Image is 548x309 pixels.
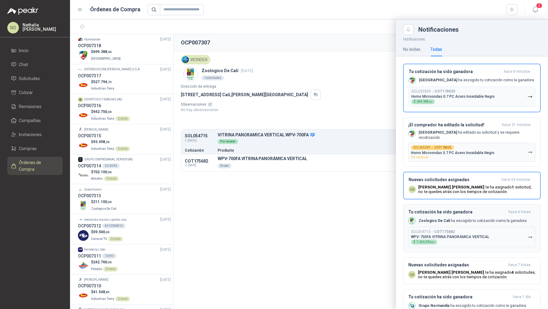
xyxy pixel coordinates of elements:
p: WPV-700FA VITRINA PANORÁMICA VERTICAL [411,235,489,239]
p: Horno Microondas 0.7 PC Acero Inoxidable Negro [411,151,494,155]
a: Remisiones [7,101,63,112]
span: ,00 [431,241,435,244]
img: Company Logo [409,217,415,224]
span: hace 1 día [513,294,531,300]
button: Nuevas solicitudes asignadashace 53 minutos LM[PERSON_NAME] [PERSON_NAME] te ha asignado1 solicit... [403,172,541,199]
img: Logo peakr [7,7,38,15]
p: SOL054715 → [411,230,455,234]
b: COT178035 [434,89,455,93]
img: Company Logo [409,302,415,309]
p: ha escogido tu cotización como la ganadora [419,218,527,223]
button: Close [403,24,413,35]
b: [GEOGRAPHIC_DATA] [419,130,457,135]
a: Cotizar [7,87,63,98]
span: ,00 [429,100,432,103]
button: Tu cotización ha sido ganadorahace 6 horas Company LogoZoologico De Cali ha escogido tu cotizació... [403,204,541,252]
h3: Nuevas solicitudes asignadas [408,262,506,268]
p: ha editado su solicitud y se requiere recotización. [419,130,536,140]
span: Compañías [19,117,41,124]
b: 4 [511,270,514,275]
button: SOL054715→COT175682WPV-700FA VITRINA PANORÁMICA VERTICAL$7.656.596,00 [408,227,536,247]
div: No leídas [403,46,420,53]
h3: Tu cotización ha sido ganadora [409,69,501,74]
button: Nuevas solicitudes asignadashace 7 horas LM[PERSON_NAME] [PERSON_NAME] te ha asignado4 solicitude... [403,257,541,284]
a: Chat [7,59,63,70]
span: Inicio [19,47,29,54]
h3: Tu cotización ha sido ganadora [408,209,506,215]
p: ha escogido tu cotización como la ganadora [419,78,534,83]
a: Solicitudes [7,73,63,84]
b: [PERSON_NAME] [PERSON_NAME] [418,270,484,275]
span: Chat [19,61,28,68]
div: Todas [430,46,442,53]
span: 2 [536,3,543,9]
div: NO [7,22,19,33]
span: Cotizar [19,89,33,96]
p: Horno Microondas 0.7 PC Acero Inoxidable Negro [411,94,495,99]
p: te ha asignado solicitudes , no te quedes atrás con los tiempos de cotización. [418,270,536,279]
a: Inicio [7,45,63,56]
p: SOL055599 → [411,89,455,94]
b: COT178035 [434,146,451,149]
span: hace 6 horas [508,209,531,215]
span: hace 31 minutos [502,122,531,128]
b: [GEOGRAPHIC_DATA] [419,78,457,82]
div: LM [409,186,416,193]
span: 7.656.596 [416,241,435,244]
button: 2 [530,4,541,15]
a: Compras [7,143,63,154]
button: SOL055599→COT178035Horno Microondas 0.7 PC Acero Inoxidable NegroPor recotizar [408,142,536,162]
h1: Órdenes de Compra [90,5,140,14]
p: ha escogido tu cotización como la ganadora [419,303,526,308]
p: Notificaciones [396,35,548,42]
h3: Nuevas solicitudes asignadas [409,177,499,182]
button: Tu cotización ha sido ganadorahace 8 minutos Company Logo[GEOGRAPHIC_DATA] ha escogido tu cotizac... [403,64,541,112]
span: Invitaciones [19,131,42,138]
span: Remisiones [19,103,41,110]
h3: ¡El comprador ha editado la solicitud! [408,122,500,128]
div: SOL055599 → [411,145,454,150]
img: Company Logo [409,77,416,84]
b: Grupo Normandía [419,304,449,308]
img: Company Logo [409,130,415,137]
span: hace 53 minutos [502,177,530,182]
span: Órdenes de Compra [19,159,57,173]
a: Invitaciones [7,129,63,140]
span: Solicitudes [19,75,40,82]
a: Compañías [7,115,63,126]
b: Zoologico De Cali [419,219,450,223]
button: ¡El comprador ha editado la solicitud!hace 31 minutos Company Logo[GEOGRAPHIC_DATA] ha editado su... [403,117,541,167]
div: $ [411,240,437,244]
button: SOL055599→COT178035Horno Microondas 0.7 PC Acero Inoxidable Negro$699.388,00 [409,86,535,107]
b: 1 [512,185,514,189]
div: Notificaciones [418,26,541,33]
a: Órdenes de Compra [7,157,63,175]
p: Nathalia [PERSON_NAME] [23,23,63,31]
span: 699.388 [417,100,432,103]
div: LM [408,271,416,278]
b: COT175682 [434,230,455,234]
h3: Tu cotización ha sido ganadora [408,294,511,300]
p: te ha asignado solicitud , no te quedes atrás con los tiempos de cotización. [418,185,535,194]
span: hace 8 minutos [504,69,530,74]
span: hace 7 horas [508,262,531,268]
div: $ [411,99,435,104]
b: [PERSON_NAME] [PERSON_NAME] [418,185,484,189]
span: Por recotizar [411,156,429,159]
span: Compras [19,145,37,152]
